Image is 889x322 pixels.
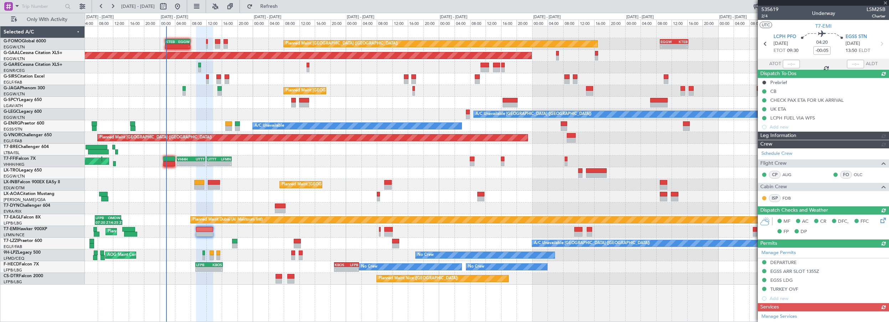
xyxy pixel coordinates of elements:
[161,14,188,20] div: [DATE] - [DATE]
[4,145,18,149] span: T7-BRE
[641,20,656,26] div: 04:00
[4,121,44,126] a: G-ENRGPraetor 600
[4,39,22,43] span: G-FOMO
[191,20,206,26] div: 08:00
[774,47,785,54] span: ETOT
[4,74,17,79] span: G-SIRS
[4,244,22,249] a: EGLF/FAB
[346,267,358,271] div: -
[501,20,517,26] div: 16:00
[846,40,860,47] span: [DATE]
[656,20,672,26] div: 08:00
[19,17,75,22] span: Only With Activity
[4,74,45,79] a: G-SIRSCitation Excel
[254,4,284,9] span: Refresh
[222,20,237,26] div: 16:00
[4,262,19,266] span: F-HECD
[534,238,650,249] div: A/C Unavailable [GEOGRAPHIC_DATA] ([GEOGRAPHIC_DATA])
[196,263,209,267] div: LFPB
[846,47,857,54] span: 13:50
[379,273,458,284] div: Planned Maint Nice ([GEOGRAPHIC_DATA])
[178,162,191,166] div: -
[361,20,377,26] div: 04:00
[749,20,765,26] div: 08:00
[160,20,175,26] div: 00:00
[4,268,22,273] a: LFPB/LBG
[476,109,591,120] div: A/C Unavailable [GEOGRAPHIC_DATA] ([GEOGRAPHIC_DATA])
[207,162,219,166] div: -
[22,1,63,12] input: Trip Number
[166,39,178,44] div: KTEB
[4,192,55,196] a: LX-AOACitation Mustang
[761,6,778,13] span: 535619
[787,47,798,54] span: 09:30
[4,232,25,238] a: LFMN/NCE
[335,267,346,271] div: -
[206,20,222,26] div: 12:00
[335,263,346,267] div: KBOS
[687,20,703,26] div: 16:00
[4,138,22,144] a: EGLF/FAB
[96,216,108,220] div: LFPB
[533,14,561,20] div: [DATE] - [DATE]
[4,127,22,132] a: EGSS/STN
[517,20,532,26] div: 20:00
[4,133,21,137] span: G-VNOR
[178,39,190,44] div: EGGW
[175,20,191,26] div: 04:00
[867,13,885,19] span: Charter
[4,51,20,55] span: G-GAAL
[121,3,155,10] span: [DATE] - [DATE]
[674,44,688,48] div: -
[96,220,109,225] div: 07:20 Z
[4,121,20,126] span: G-ENRG
[439,20,454,26] div: 00:00
[866,60,878,68] span: ALDT
[4,162,25,167] a: VHHH/HKG
[191,157,205,161] div: UTTT
[99,132,212,143] div: Planned Maint [GEOGRAPHIC_DATA] ([GEOGRAPHIC_DATA])
[108,220,122,225] div: 14:25 Z
[423,20,439,26] div: 20:00
[4,91,25,97] a: EGGW/LTN
[346,20,361,26] div: 00:00
[4,168,42,173] a: LX-TROLegacy 650
[196,267,209,271] div: -
[719,14,747,20] div: [DATE] - [DATE]
[346,263,358,267] div: LFPB
[8,14,77,25] button: Only With Activity
[579,20,594,26] div: 12:00
[594,20,610,26] div: 16:00
[4,180,60,184] a: LX-INBFalcon 900EX EASy II
[4,204,50,208] a: T7-DYNChallenger 604
[4,274,43,278] a: CS-DTRFalcon 2000
[4,86,20,90] span: G-JAGA
[299,20,315,26] div: 12:00
[4,239,42,243] a: T7-LZZIPraetor 600
[268,20,284,26] div: 04:00
[816,39,828,46] span: 04:20
[548,20,563,26] div: 04:00
[286,38,398,49] div: Planned Maint [GEOGRAPHIC_DATA] ([GEOGRAPHIC_DATA])
[4,180,17,184] span: LX-INB
[86,14,114,20] div: [DATE] - [DATE]
[485,20,501,26] div: 12:00
[284,20,299,26] div: 08:00
[661,44,674,48] div: -
[4,110,19,114] span: G-LEGC
[108,216,120,220] div: OMDW
[113,20,129,26] div: 12:00
[661,39,674,44] div: EGGW
[769,60,781,68] span: ATOT
[815,22,832,30] span: T7-EMI
[282,179,394,190] div: Planned Maint [GEOGRAPHIC_DATA] ([GEOGRAPHIC_DATA])
[254,14,281,20] div: [DATE] - [DATE]
[4,215,21,220] span: T7-EAGL
[4,168,19,173] span: LX-TRO
[626,14,654,20] div: [DATE] - [DATE]
[178,157,191,161] div: VHHH
[761,13,778,19] span: 2/4
[243,1,286,12] button: Refresh
[4,98,42,102] a: G-SPCYLegacy 650
[4,115,25,120] a: EGGW/LTN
